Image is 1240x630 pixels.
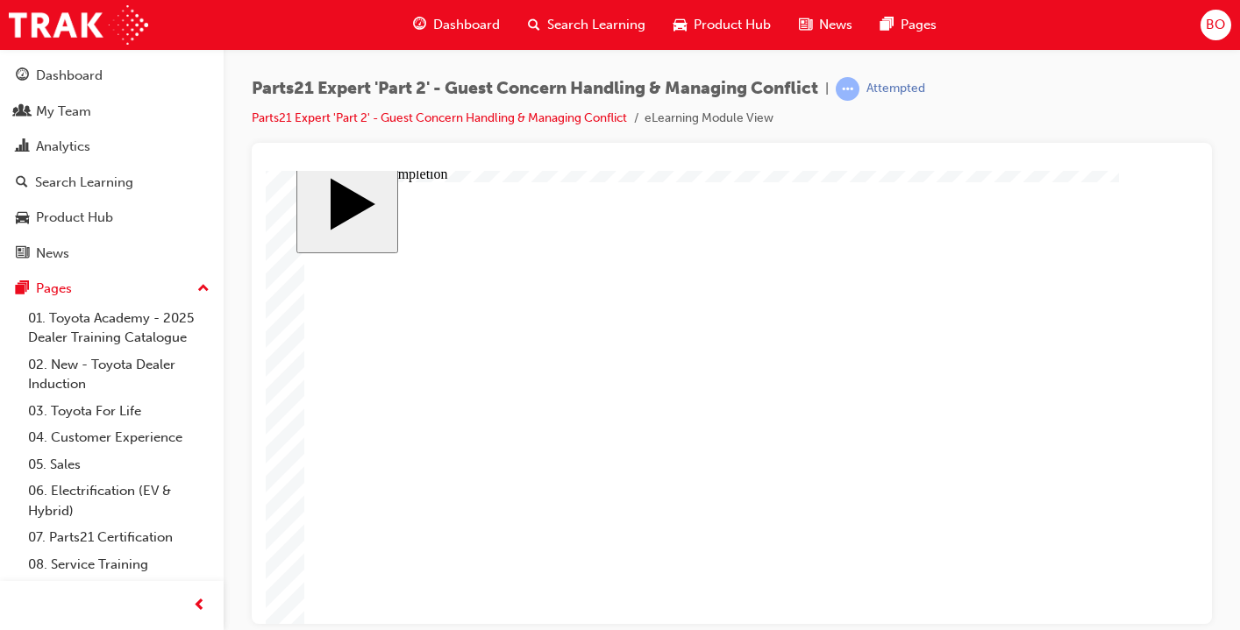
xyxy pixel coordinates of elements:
[36,244,69,264] div: News
[7,56,217,273] button: DashboardMy TeamAnalyticsSearch LearningProduct HubNews
[21,398,217,425] a: 03. Toyota For Life
[36,208,113,228] div: Product Hub
[694,15,771,35] span: Product Hub
[673,14,687,36] span: car-icon
[21,478,217,524] a: 06. Electrification (EV & Hybrid)
[21,551,217,578] a: 08. Service Training
[35,173,133,193] div: Search Learning
[16,246,29,262] span: news-icon
[7,60,217,92] a: Dashboard
[901,15,937,35] span: Pages
[7,131,217,163] a: Analytics
[36,279,72,299] div: Pages
[7,237,217,270] a: News
[659,7,785,43] a: car-iconProduct Hub
[21,577,217,605] a: 09. Technical Training
[785,7,866,43] a: news-iconNews
[16,281,29,297] span: pages-icon
[836,77,859,101] span: learningRecordVerb_ATTEMPT-icon
[7,96,217,128] a: My Team
[433,15,500,35] span: Dashboard
[399,7,514,43] a: guage-iconDashboard
[7,202,217,234] a: Product Hub
[880,14,894,36] span: pages-icon
[16,68,29,84] span: guage-icon
[193,595,206,617] span: prev-icon
[7,273,217,305] button: Pages
[16,104,29,120] span: people-icon
[21,451,217,478] a: 05. Sales
[21,305,217,351] a: 01. Toyota Academy - 2025 Dealer Training Catalogue
[825,79,829,99] span: |
[197,278,210,301] span: up-icon
[16,175,28,191] span: search-icon
[36,102,91,122] div: My Team
[21,351,217,398] a: 02. New - Toyota Dealer Induction
[16,210,29,226] span: car-icon
[819,15,852,35] span: News
[252,110,627,125] a: Parts21 Expert 'Part 2' - Guest Concern Handling & Managing Conflict
[413,14,426,36] span: guage-icon
[1206,15,1225,35] span: BO
[866,81,925,97] div: Attempted
[36,137,90,157] div: Analytics
[799,14,812,36] span: news-icon
[252,79,818,99] span: Parts21 Expert 'Part 2' - Guest Concern Handling & Managing Conflict
[21,424,217,451] a: 04. Customer Experience
[645,109,773,129] li: eLearning Module View
[36,66,103,86] div: Dashboard
[21,524,217,551] a: 07. Parts21 Certification
[528,14,540,36] span: search-icon
[7,166,217,199] a: Search Learning
[9,5,148,45] img: Trak
[1201,10,1231,40] button: BO
[514,7,659,43] a: search-iconSearch Learning
[866,7,951,43] a: pages-iconPages
[16,139,29,155] span: chart-icon
[547,15,645,35] span: Search Learning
